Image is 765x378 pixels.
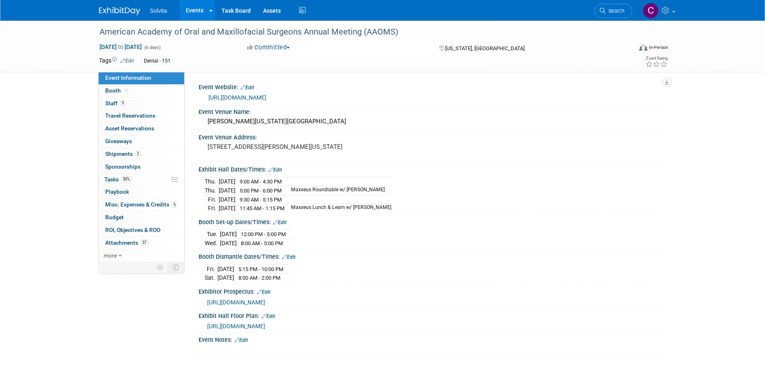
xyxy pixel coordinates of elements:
[219,177,236,186] td: [DATE]
[104,252,117,259] span: more
[606,8,624,14] span: Search
[105,151,141,157] span: Shipments
[117,44,125,50] span: to
[99,211,184,224] a: Budget
[217,274,234,282] td: [DATE]
[445,45,525,51] span: [US_STATE], [GEOGRAPHIC_DATA]
[105,239,148,246] span: Attachments
[584,43,668,55] div: Event Format
[205,264,217,274] td: Fri.
[268,167,282,173] a: Edit
[153,262,168,273] td: Personalize Event Tab Strip
[99,97,184,110] a: Staff9
[217,264,234,274] td: [DATE]
[241,240,283,246] span: 8:00 AM - 5:00 PM
[208,143,384,151] pre: [STREET_ADDRESS][PERSON_NAME][US_STATE]
[99,186,184,198] a: Playbook
[99,7,140,15] img: ExhibitDay
[244,43,293,52] button: Committed
[99,135,184,148] a: Giveaways
[205,274,217,282] td: Sat.
[205,177,219,186] td: Thu.
[143,45,161,50] span: (6 days)
[207,299,265,306] a: [URL][DOMAIN_NAME]
[240,85,254,90] a: Edit
[205,230,220,239] td: Tue.
[120,58,134,64] a: Edit
[140,239,148,246] span: 37
[286,186,391,195] td: Maxxeus Roundtable w/ [PERSON_NAME]
[240,205,284,211] span: 11:45 AM - 1:15 PM
[141,57,173,65] div: Dental - 151
[205,239,220,247] td: Wed.
[240,179,282,185] span: 9:00 AM - 4:30 PM
[199,334,666,344] div: Event Notes:
[240,197,282,203] span: 9:30 AM - 5:15 PM
[199,310,666,320] div: Exhibit Hall Floor Plan:
[125,88,129,93] i: Booth reservation complete
[199,250,666,261] div: Booth Dismantle Dates/Times:
[99,110,184,122] a: Travel Reservations
[282,254,296,260] a: Edit
[99,123,184,135] a: Asset Reservations
[639,44,647,51] img: Format-Inperson.png
[99,174,184,186] a: Tasks50%
[205,115,660,128] div: [PERSON_NAME][US_STATE][GEOGRAPHIC_DATA]
[104,176,132,183] span: Tasks
[199,285,666,296] div: Exhibitor Prospectus:
[205,204,219,213] td: Fri.
[219,195,236,204] td: [DATE]
[220,239,237,247] td: [DATE]
[105,125,154,132] span: Asset Reservations
[99,237,184,249] a: Attachments37
[97,25,620,39] div: American Academy of Oral and Maxillofacial Surgeons Annual Meeting (AAOMS)
[99,72,184,84] a: Event Information
[238,266,283,272] span: 5:15 PM - 10:00 PM
[121,176,132,182] span: 50%
[199,163,666,174] div: Exhibit Hall Dates/Times:
[99,85,184,97] a: Booth
[105,138,132,144] span: Giveaways
[649,44,668,51] div: In-Person
[171,202,178,208] span: 5
[238,275,280,281] span: 8:00 AM - 2:00 PM
[273,220,287,225] a: Edit
[643,3,659,19] img: Cindy Miller
[105,112,155,119] span: Travel Reservations
[105,201,178,208] span: Misc. Expenses & Credits
[105,163,141,170] span: Sponsorships
[261,313,275,319] a: Edit
[219,204,236,213] td: [DATE]
[594,4,632,18] a: Search
[257,289,270,295] a: Edit
[105,227,160,233] span: ROI, Objectives & ROO
[99,148,184,160] a: Shipments2
[150,7,167,14] span: Solvita
[105,87,130,94] span: Booth
[240,188,282,194] span: 5:00 PM - 6:00 PM
[120,100,126,106] span: 9
[205,186,219,195] td: Thu.
[167,262,184,273] td: Toggle Event Tabs
[135,151,141,157] span: 2
[99,224,184,237] a: ROI, Objectives & ROO
[286,204,391,213] td: Maxxeus Lunch & Learn w/ [PERSON_NAME]
[199,216,666,227] div: Booth Set-up Dates/Times:
[234,337,248,343] a: Edit
[105,74,151,81] span: Event Information
[205,195,219,204] td: Fri.
[99,199,184,211] a: Misc. Expenses & Credits5
[105,100,126,107] span: Staff
[199,81,666,92] div: Event Website:
[241,231,286,237] span: 12:00 PM - 5:00 PM
[207,323,265,329] a: [URL][DOMAIN_NAME]
[105,214,124,220] span: Budget
[208,94,266,101] a: [URL][DOMAIN_NAME]
[219,186,236,195] td: [DATE]
[220,230,237,239] td: [DATE]
[99,43,142,51] span: [DATE] [DATE]
[199,106,666,116] div: Event Venue Name:
[99,161,184,173] a: Sponsorships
